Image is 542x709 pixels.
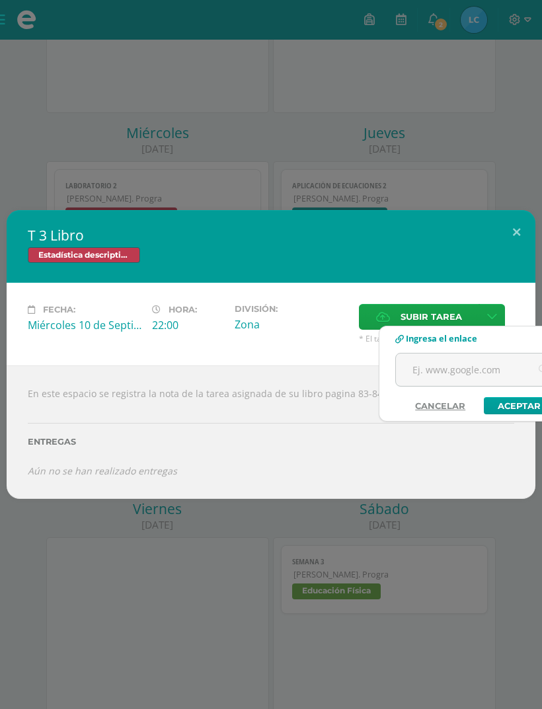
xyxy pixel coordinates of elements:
[402,397,479,414] a: Cancelar
[28,226,514,244] h2: T 3 Libro
[28,318,141,332] div: Miércoles 10 de Septiembre
[28,437,514,447] label: Entregas
[359,333,514,344] span: * El tamaño máximo permitido es 50 MB
[28,465,177,477] i: Aún no se han realizado entregas
[498,210,535,255] button: Close (Esc)
[235,304,348,314] label: División:
[152,318,224,332] div: 22:00
[169,305,197,315] span: Hora:
[7,365,535,499] div: En este espacio se registra la nota de la tarea asignada de su libro pagina 83-84
[43,305,75,315] span: Fecha:
[401,305,462,329] span: Subir tarea
[235,317,348,332] div: Zona
[406,332,477,344] span: Ingresa el enlace
[28,247,140,263] span: Estadística descriptiva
